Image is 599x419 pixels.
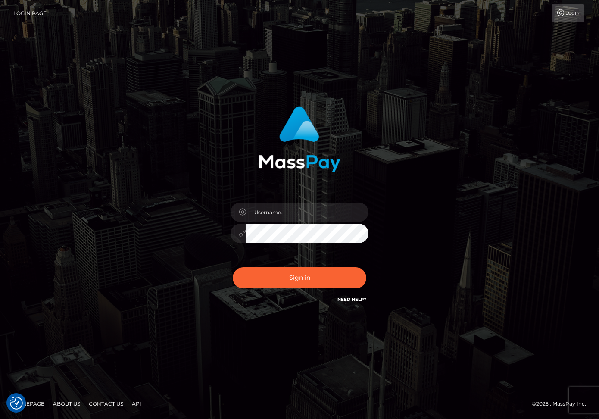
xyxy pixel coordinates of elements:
button: Sign in [233,267,366,288]
div: © 2025 , MassPay Inc. [532,399,593,409]
button: Consent Preferences [10,397,23,410]
a: Contact Us [85,397,127,410]
a: API [128,397,145,410]
a: Login [552,4,584,22]
a: Login Page [13,4,47,22]
img: MassPay Login [259,106,340,172]
a: About Us [50,397,84,410]
img: Revisit consent button [10,397,23,410]
a: Homepage [9,397,48,410]
a: Need Help? [337,297,366,302]
input: Username... [246,203,368,222]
